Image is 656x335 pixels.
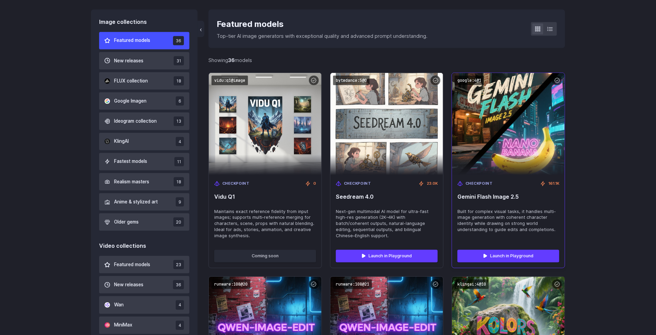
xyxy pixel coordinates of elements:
[173,260,184,269] span: 23
[214,194,316,200] span: Vidu Q1
[99,92,189,110] button: Google Imagen 6
[99,112,189,130] button: Ideogram collection 13
[99,276,189,293] button: New releases 36
[446,67,570,180] img: Gemini Flash Image 2.5
[114,37,150,44] span: Featured models
[114,158,147,165] span: Fastest models
[457,250,559,262] a: Launch in Playground
[173,280,184,289] span: 36
[114,321,132,329] span: MiniMax
[214,250,316,262] button: Coming soon
[176,321,184,330] span: 4
[217,18,427,31] div: Featured models
[173,217,184,227] span: 20
[114,281,143,289] span: New releases
[344,181,371,187] span: Checkpoint
[114,57,143,65] span: New releases
[99,193,189,211] button: Anime & stylized art 9
[174,56,184,65] span: 31
[99,296,189,314] button: Wan 4
[457,209,559,233] span: Built for complex visual tasks, it handles multi-image generation with coherent character identit...
[209,73,322,176] img: Vidu Q1
[457,194,559,200] span: Gemini Flash Image 2.5
[114,301,124,309] span: Wan
[214,209,316,239] span: Maintains exact reference fidelity from input images; supports multi‑reference merging for charac...
[114,261,150,269] span: Featured models
[99,52,189,70] button: New releases 31
[99,133,189,150] button: KlingAI 4
[222,181,250,187] span: Checkpoint
[174,157,184,166] span: 11
[336,250,438,262] a: Launch in Playground
[114,178,149,186] span: Realism masters
[333,76,370,86] code: bytedance:5@0
[176,137,184,146] span: 4
[99,317,189,334] button: MiniMax 4
[174,177,184,186] span: 18
[99,173,189,191] button: Realism masters 18
[466,181,493,187] span: Checkpoint
[548,181,559,187] span: 161.1K
[427,181,438,187] span: 23.0K
[176,96,184,106] span: 6
[313,181,316,187] span: 0
[212,76,248,86] code: vidu:q1@image
[99,153,189,170] button: Fastest models 11
[208,56,252,64] div: Showing models
[228,57,235,63] strong: 36
[217,32,427,40] p: Top-tier AI image generators with exceptional quality and advanced prompt understanding.
[176,197,184,207] span: 9
[174,117,184,126] span: 13
[99,256,189,273] button: Featured models 23
[174,76,184,86] span: 18
[99,242,189,250] div: Video collections
[336,209,438,239] span: Next-gen multimodal AI model for ultra-fast high-res generation (2K–4K) with batch/coherent outpu...
[99,32,189,49] button: Featured models 36
[198,21,204,37] button: ‹
[212,279,250,289] code: runware:108@20
[173,36,184,45] span: 36
[99,72,189,90] button: FLUX collection 18
[114,138,129,145] span: KlingAI
[114,77,148,85] span: FLUX collection
[336,194,438,200] span: Seedream 4.0
[330,73,443,176] img: Seedream 4.0
[114,218,139,226] span: Older gems
[114,97,146,105] span: Google Imagen
[99,18,189,27] div: Image collections
[114,118,157,125] span: Ideogram collection
[176,300,184,309] span: 4
[99,213,189,231] button: Older gems 20
[333,279,372,289] code: runware:108@21
[455,279,489,289] code: klingai:4@10
[114,198,158,206] span: Anime & stylized art
[455,76,484,86] code: google:4@1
